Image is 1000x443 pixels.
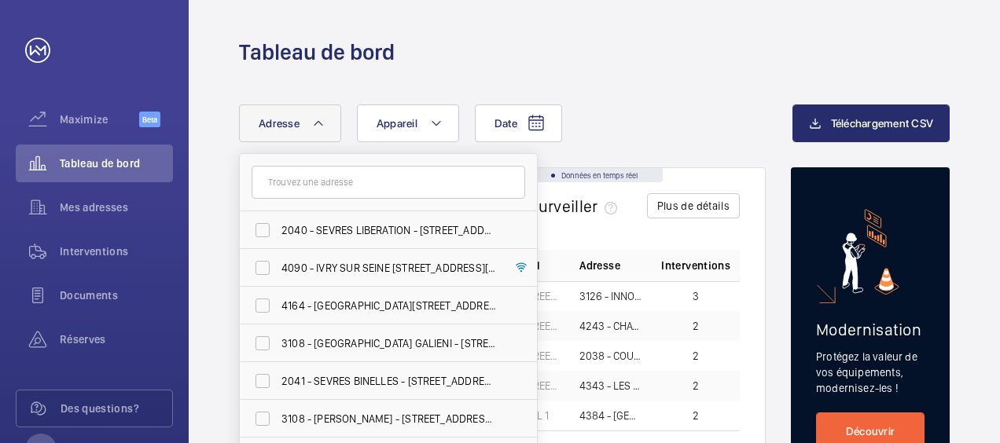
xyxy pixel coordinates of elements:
[281,411,498,427] span: 3108 - [PERSON_NAME] - [STREET_ADDRESS][PERSON_NAME]
[494,117,517,130] span: Date
[842,209,899,295] img: marketing-card.svg
[792,104,950,142] button: Téléchargement CSV
[693,320,699,331] span: 2
[60,243,173,259] span: Interventions
[693,380,699,391] span: 2
[518,380,561,391] span: [STREET_ADDRESS]
[518,291,561,302] span: [STREET_ADDRESS][PERSON_NAME]
[281,260,498,276] span: 4090 - IVRY SUR SEINE [STREET_ADDRESS][PERSON_NAME]
[281,373,498,389] span: 2041 - SEVRES BINELLES - [STREET_ADDRESS]
[530,196,623,216] span: surveiller
[61,401,172,416] span: Des questions?
[526,168,663,182] div: Données en temps réel
[816,349,925,396] p: Protégez la valeur de vos équipements, modernisez-les !
[239,104,341,142] button: Adresse
[377,117,417,130] span: Appareil
[475,104,562,142] button: Date
[518,350,561,361] span: [STREET_ADDRESS]
[60,200,173,215] span: Mes adresses
[647,193,740,218] button: Plus de détails
[579,380,642,391] span: 4343 - LES LILAS GARDE CHASSE - [STREET_ADDRESS]
[693,350,699,361] span: 2
[139,112,160,127] span: Beta
[252,166,525,199] input: Trouvez une adresse
[579,410,642,421] span: 4384 - [GEOGRAPHIC_DATA] [STREET_ADDRESS]
[693,410,699,421] span: 2
[661,258,730,273] span: Interventions
[281,335,498,351] span: 3108 - [GEOGRAPHIC_DATA] GALIENI - [STREET_ADDRESS]
[281,222,498,238] span: 2040 - SEVRES LIBERATION - [STREET_ADDRESS]
[693,291,699,302] span: 3
[816,320,925,339] h2: Modernisation
[579,258,619,273] span: Adresse
[579,350,642,361] span: 2038 - COURBEVOIE [PERSON_NAME] - [STREET_ADDRESS] - [STREET_ADDRESS]
[60,112,139,127] span: Maximize
[357,104,459,142] button: Appareil
[831,117,934,130] span: Téléchargement CSV
[60,287,173,303] span: Documents
[579,291,642,302] span: 3126 - INNONCAMPUS MONTROUGE - [STREET_ADDRESS][PERSON_NAME]
[60,331,173,347] span: Réserves
[518,320,561,331] span: [STREET_ADDRESS]
[259,117,300,130] span: Adresse
[281,298,498,313] span: 4164 - [GEOGRAPHIC_DATA][STREET_ADDRESS][DATE]
[60,156,173,171] span: Tableau de bord
[579,320,642,331] span: 4243 - CHATENAY MALABRY [STREET_ADDRESS]
[239,38,395,67] h1: Tableau de bord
